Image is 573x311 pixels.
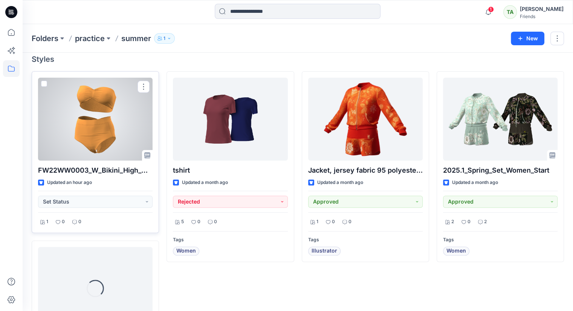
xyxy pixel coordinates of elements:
[520,5,564,14] div: [PERSON_NAME]
[154,33,175,44] button: 1
[181,218,184,226] p: 5
[121,33,151,44] p: summer
[488,6,494,12] span: 1
[75,33,105,44] a: practice
[163,34,165,43] p: 1
[443,78,558,161] a: 2025.1_Spring_Set_Women_Start
[520,14,564,19] div: Friends
[308,165,423,176] p: Jacket, jersey fabric 95 polyester 5 % spamdex 200gsm give a colorway in red , orange, white
[62,218,65,226] p: 0
[446,247,466,256] span: Women
[182,179,228,187] p: Updated a month ago
[484,218,487,226] p: 2
[46,218,48,226] p: 1
[452,179,498,187] p: Updated a month ago
[317,179,363,187] p: Updated a month ago
[308,78,423,161] a: Jacket, jersey fabric 95 polyester 5 % spamdex 200gsm give a colorway in red , orange, white
[32,33,58,44] a: Folders
[348,218,351,226] p: 0
[38,78,153,161] a: FW22WW0003_W_Bikini_High_Waist_Nongraded
[176,247,196,256] span: Women
[173,165,287,176] p: tshirt
[32,55,564,64] h4: Styles
[443,236,558,244] p: Tags
[443,165,558,176] p: 2025.1_Spring_Set_Women_Start
[503,5,517,19] div: TA
[78,218,81,226] p: 0
[468,218,471,226] p: 0
[173,78,287,161] a: tshirt
[511,32,544,45] button: New
[38,165,153,176] p: FW22WW0003_W_Bikini_High_Waist_Nongraded
[47,179,92,187] p: Updated an hour ago
[173,236,287,244] p: Tags
[316,218,318,226] p: 1
[308,236,423,244] p: Tags
[451,218,454,226] p: 2
[197,218,200,226] p: 0
[214,218,217,226] p: 0
[332,218,335,226] p: 0
[312,247,337,256] span: Illustrator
